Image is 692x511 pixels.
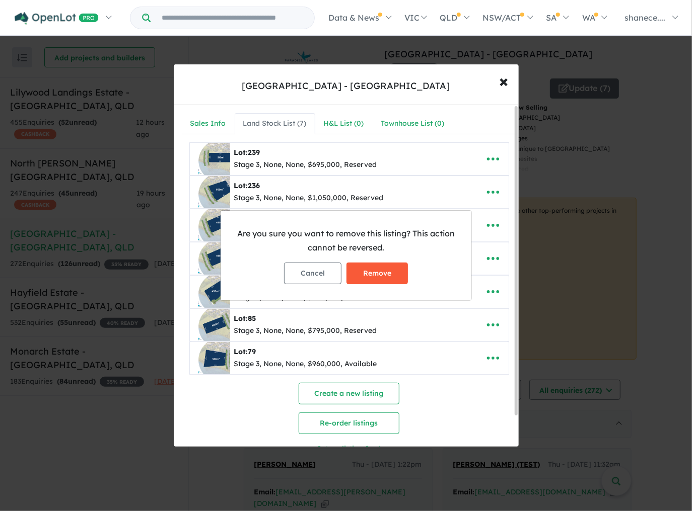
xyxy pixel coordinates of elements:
input: Try estate name, suburb, builder or developer [153,7,312,29]
p: Are you sure you want to remove this listing? This action cannot be reversed. [229,227,463,254]
button: Cancel [284,263,341,284]
span: shanece.... [625,13,665,23]
button: Remove [347,263,408,284]
img: Openlot PRO Logo White [15,12,99,25]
